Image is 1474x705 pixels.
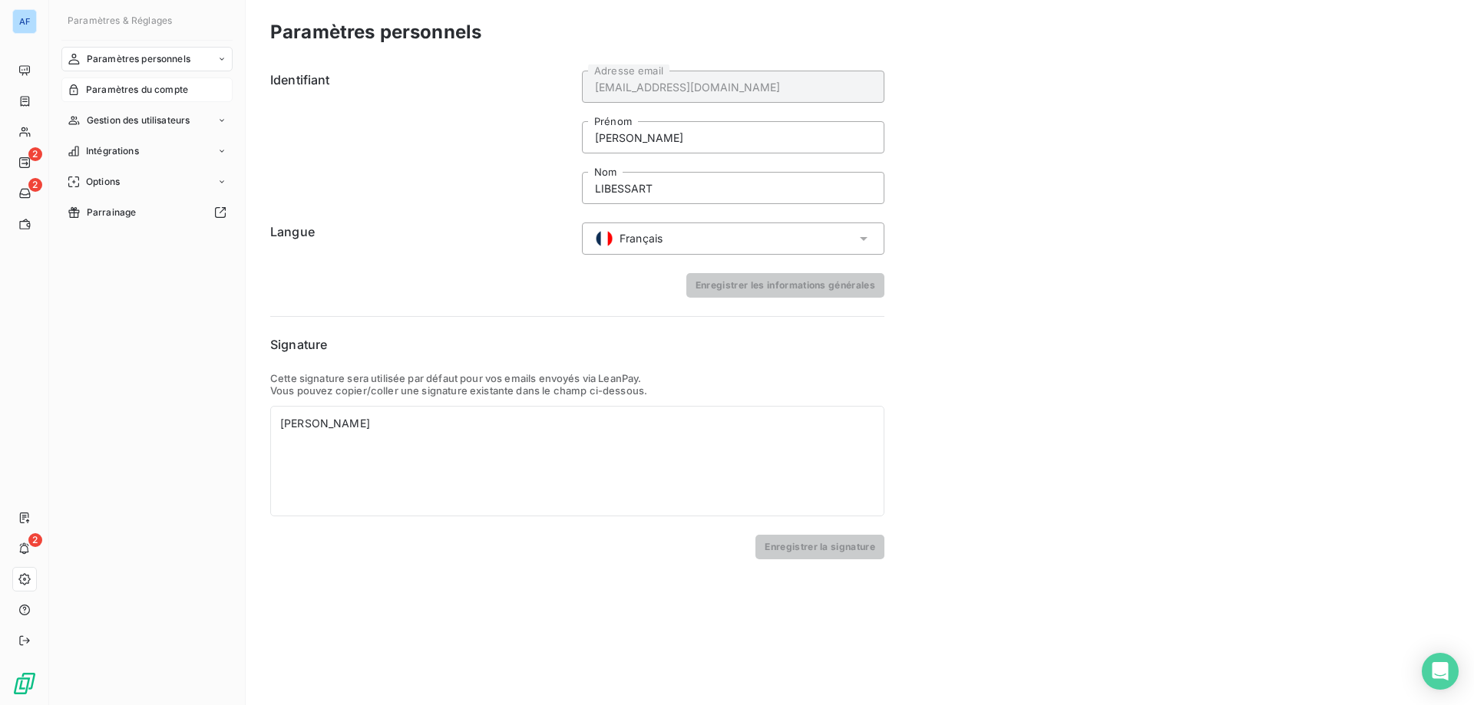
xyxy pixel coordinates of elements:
span: Français [620,231,663,246]
div: Open Intercom Messenger [1422,653,1459,690]
input: placeholder [582,71,884,103]
h6: Identifiant [270,71,573,204]
p: Vous pouvez copier/coller une signature existante dans le champ ci-dessous. [270,384,884,397]
h6: Signature [270,335,884,354]
img: Logo LeanPay [12,671,37,696]
span: Intégrations [86,144,139,158]
a: Paramètres du compte [61,77,233,102]
span: Options [86,175,120,189]
p: Cette signature sera utilisée par défaut pour vos emails envoyés via LeanPay. [270,372,884,384]
span: Gestion des utilisateurs [87,114,190,127]
span: 2 [28,147,42,161]
span: Paramètres du compte [86,83,188,97]
h3: Paramètres personnels [270,18,481,46]
input: placeholder [582,172,884,204]
span: Paramètres personnels [87,52,190,66]
input: placeholder [582,121,884,153]
span: Parrainage [87,206,137,219]
span: 2 [28,533,42,547]
div: [PERSON_NAME] [270,406,884,516]
span: 2 [28,178,42,192]
a: Parrainage [61,200,233,225]
button: Enregistrer les informations générales [686,273,884,298]
div: AF [12,9,37,34]
h6: Langue [270,222,573,255]
span: Paramètres & Réglages [68,15,172,26]
button: Enregistrer la signature [755,535,884,559]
